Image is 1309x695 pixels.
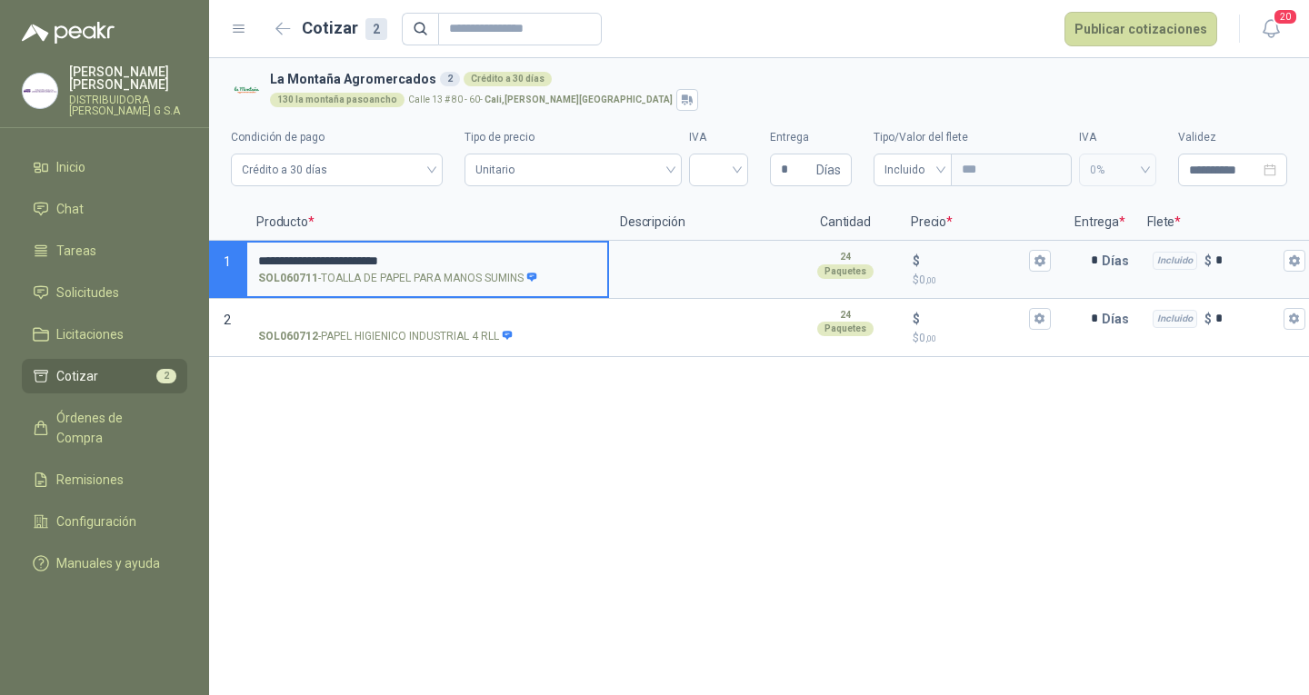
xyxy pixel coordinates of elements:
[22,462,187,497] a: Remisiones
[913,330,1051,347] p: $
[1153,252,1197,270] div: Incluido
[1284,250,1305,272] button: Incluido $
[485,94,673,104] strong: Cali , [PERSON_NAME][GEOGRAPHIC_DATA]
[440,72,460,86] div: 2
[1204,309,1212,329] p: $
[56,553,160,573] span: Manuales y ayuda
[1064,12,1217,46] button: Publicar cotizaciones
[270,93,405,107] div: 130 la montaña pasoancho
[224,313,231,327] span: 2
[1153,310,1197,328] div: Incluido
[224,254,231,269] span: 1
[22,504,187,539] a: Configuración
[22,22,115,44] img: Logo peakr
[258,270,538,287] p: - TOALLA DE PAPEL PARA MANOS SUMINS
[156,369,176,383] span: 2
[23,74,57,108] img: Company Logo
[22,192,187,226] a: Chat
[56,199,84,219] span: Chat
[924,253,1025,267] input: $$0,00
[69,65,187,91] p: [PERSON_NAME] [PERSON_NAME]
[1029,308,1051,330] button: $$0,00
[1215,253,1280,267] input: Incluido $
[465,129,681,146] label: Tipo de precio
[913,251,920,271] p: $
[22,401,187,455] a: Órdenes de Compra
[925,333,936,343] span: ,00
[270,69,1280,89] h3: La Montaña Agromercados
[69,94,187,116] p: DISTRIBUIDORA [PERSON_NAME] G S.A
[1273,8,1298,25] span: 20
[242,156,432,184] span: Crédito a 30 días
[1102,243,1136,279] p: Días
[56,366,98,386] span: Cotizar
[475,156,670,184] span: Unitario
[302,15,387,41] h2: Cotizar
[56,241,96,261] span: Tareas
[245,204,609,241] p: Producto
[22,546,187,581] a: Manuales y ayuda
[900,204,1064,241] p: Precio
[408,95,673,104] p: Calle 13 # 80 - 60 -
[924,312,1025,325] input: $$0,00
[22,317,187,352] a: Licitaciones
[817,264,874,279] div: Paquetes
[874,129,1072,146] label: Tipo/Valor del flete
[1178,129,1287,146] label: Validez
[1029,250,1051,272] button: $$0,00
[22,359,187,393] a: Cotizar2
[56,324,124,344] span: Licitaciones
[56,511,136,531] span: Configuración
[56,157,85,177] span: Inicio
[258,270,318,287] strong: SOL060711
[884,156,941,184] span: Incluido
[56,470,124,490] span: Remisiones
[56,283,119,303] span: Solicitudes
[913,309,920,329] p: $
[1079,129,1156,146] label: IVA
[791,204,900,241] p: Cantidad
[231,129,443,146] label: Condición de pago
[258,328,514,345] p: - PAPEL HIGIENICO INDUSTRIAL 4 RLL
[258,313,596,326] input: SOL060712-PAPEL HIGIENICO INDUSTRIAL 4 RLL
[919,273,936,286] span: 0
[770,129,852,146] label: Entrega
[1215,312,1280,325] input: Incluido $
[1204,251,1212,271] p: $
[689,129,748,146] label: IVA
[817,322,874,336] div: Paquetes
[840,250,851,264] p: 24
[1090,156,1145,184] span: 0%
[919,332,936,344] span: 0
[816,154,841,185] span: Días
[1102,301,1136,337] p: Días
[1284,308,1305,330] button: Incluido $
[22,275,187,310] a: Solicitudes
[925,275,936,285] span: ,00
[913,272,1051,289] p: $
[464,72,552,86] div: Crédito a 30 días
[365,18,387,40] div: 2
[258,328,318,345] strong: SOL060712
[1254,13,1287,45] button: 20
[56,408,170,448] span: Órdenes de Compra
[258,254,596,268] input: SOL060711-TOALLA DE PAPEL PARA MANOS SUMINS
[22,150,187,184] a: Inicio
[22,233,187,268] a: Tareas
[1064,204,1136,241] p: Entrega
[840,308,851,323] p: 24
[609,204,791,241] p: Descripción
[231,74,263,106] img: Company Logo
